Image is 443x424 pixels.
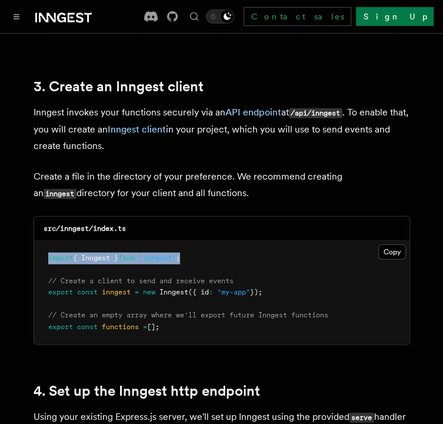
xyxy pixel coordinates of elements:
[206,9,234,24] button: Toggle dark mode
[34,168,410,202] p: Create a file in the directory of your preference. We recommend creating an directory for your cl...
[34,383,260,399] a: 4. Set up the Inngest http endpoint
[209,288,213,296] span: :
[48,254,73,262] span: import
[9,9,24,24] button: Toggle navigation
[356,7,434,26] a: Sign Up
[77,323,98,331] span: const
[244,7,351,26] a: Contact sales
[349,413,374,423] code: serve
[44,224,126,233] code: src/inngest/index.ts
[176,254,180,262] span: ;
[77,288,98,296] span: const
[48,323,73,331] span: export
[48,311,328,319] span: // Create an empty array where we'll export future Inngest functions
[187,9,201,24] button: Find something...
[225,107,281,118] a: API endpoint
[188,288,209,296] span: ({ id
[48,277,234,285] span: // Create a client to send and receive events
[102,288,131,296] span: inngest
[34,78,204,95] a: 3. Create an Inngest client
[48,288,73,296] span: export
[44,189,76,199] code: inngest
[250,288,262,296] span: });
[139,254,176,262] span: "inngest"
[135,288,139,296] span: =
[108,124,166,135] a: Inngest client
[147,323,159,331] span: [];
[102,323,139,331] span: functions
[73,254,118,262] span: { Inngest }
[118,254,135,262] span: from
[217,288,250,296] span: "my-app"
[143,323,147,331] span: =
[289,108,342,118] code: /api/inngest
[143,288,155,296] span: new
[159,288,188,296] span: Inngest
[378,244,406,260] button: Copy
[34,104,410,154] p: Inngest invokes your functions securely via an at . To enable that, you will create an in your pr...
